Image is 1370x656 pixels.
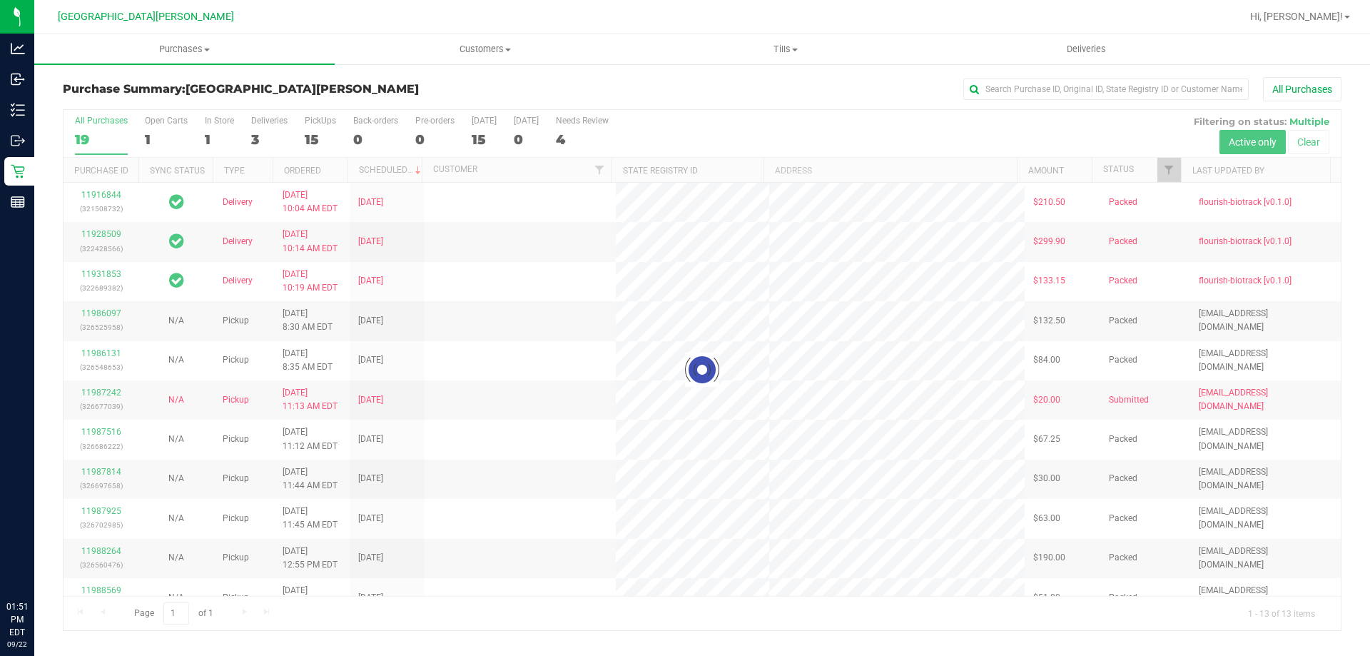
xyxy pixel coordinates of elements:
[1263,77,1341,101] button: All Purchases
[335,43,634,56] span: Customers
[11,72,25,86] inline-svg: Inbound
[11,164,25,178] inline-svg: Retail
[11,103,25,117] inline-svg: Inventory
[11,41,25,56] inline-svg: Analytics
[335,34,635,64] a: Customers
[186,82,419,96] span: [GEOGRAPHIC_DATA][PERSON_NAME]
[936,34,1237,64] a: Deliveries
[635,34,935,64] a: Tills
[636,43,935,56] span: Tills
[58,11,234,23] span: [GEOGRAPHIC_DATA][PERSON_NAME]
[14,542,57,585] iframe: Resource center
[11,133,25,148] inline-svg: Outbound
[63,83,489,96] h3: Purchase Summary:
[1047,43,1125,56] span: Deliveries
[963,79,1249,100] input: Search Purchase ID, Original ID, State Registry ID or Customer Name...
[6,639,28,650] p: 09/22
[34,34,335,64] a: Purchases
[34,43,335,56] span: Purchases
[11,195,25,209] inline-svg: Reports
[1250,11,1343,22] span: Hi, [PERSON_NAME]!
[6,600,28,639] p: 01:51 PM EDT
